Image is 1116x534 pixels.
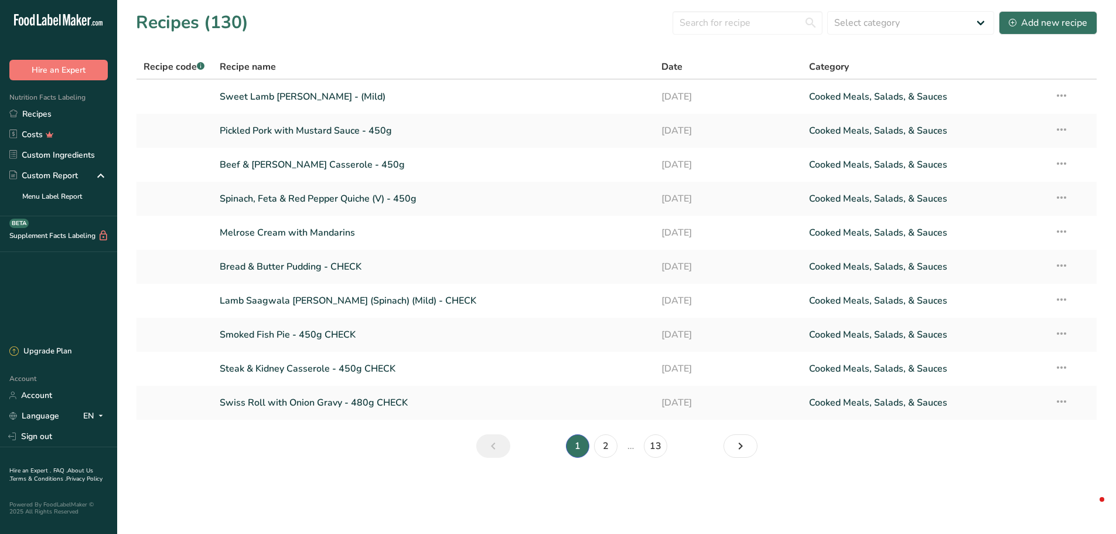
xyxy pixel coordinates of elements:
[809,60,849,74] span: Category
[220,60,276,74] span: Recipe name
[220,356,648,381] a: Steak & Kidney Casserole - 450g CHECK
[809,220,1040,245] a: Cooked Meals, Salads, & Sauces
[9,467,51,475] a: Hire an Expert .
[220,254,648,279] a: Bread & Butter Pudding - CHECK
[809,254,1040,279] a: Cooked Meals, Salads, & Sauces
[809,118,1040,143] a: Cooked Meals, Salads, & Sauces
[220,322,648,347] a: Smoked Fish Pie - 450g CHECK
[9,467,93,483] a: About Us .
[661,152,795,177] a: [DATE]
[594,434,617,458] a: Page 2.
[661,322,795,347] a: [DATE]
[999,11,1097,35] button: Add new recipe
[9,406,59,426] a: Language
[220,220,648,245] a: Melrose Cream with Mandarins
[809,356,1040,381] a: Cooked Meals, Salads, & Sauces
[136,9,248,36] h1: Recipes (130)
[661,288,795,313] a: [DATE]
[809,84,1040,109] a: Cooked Meals, Salads, & Sauces
[809,390,1040,415] a: Cooked Meals, Salads, & Sauces
[220,288,648,313] a: Lamb Saagwala [PERSON_NAME] (Spinach) (Mild) - CHECK
[1076,494,1104,522] iframe: Intercom live chat
[1009,16,1087,30] div: Add new recipe
[144,60,204,73] span: Recipe code
[673,11,823,35] input: Search for recipe
[476,434,510,458] a: Previous page
[661,390,795,415] a: [DATE]
[809,322,1040,347] a: Cooked Meals, Salads, & Sauces
[661,84,795,109] a: [DATE]
[83,409,108,423] div: EN
[809,186,1040,211] a: Cooked Meals, Salads, & Sauces
[644,434,667,458] a: Page 13.
[661,254,795,279] a: [DATE]
[809,288,1040,313] a: Cooked Meals, Salads, & Sauces
[661,356,795,381] a: [DATE]
[809,152,1040,177] a: Cooked Meals, Salads, & Sauces
[661,220,795,245] a: [DATE]
[220,390,648,415] a: Swiss Roll with Onion Gravy - 480g CHECK
[9,169,78,182] div: Custom Report
[220,118,648,143] a: Pickled Pork with Mustard Sauce - 450g
[9,346,71,358] div: Upgrade Plan
[53,467,67,475] a: FAQ .
[220,84,648,109] a: Sweet Lamb [PERSON_NAME] - (Mild)
[723,434,757,458] a: Next page
[220,152,648,177] a: Beef & [PERSON_NAME] Casserole - 450g
[220,186,648,211] a: Spinach, Feta & Red Pepper Quiche (V) - 450g
[9,501,108,515] div: Powered By FoodLabelMaker © 2025 All Rights Reserved
[661,118,795,143] a: [DATE]
[9,219,29,228] div: BETA
[10,475,66,483] a: Terms & Conditions .
[66,475,103,483] a: Privacy Policy
[661,186,795,211] a: [DATE]
[661,60,682,74] span: Date
[9,60,108,80] button: Hire an Expert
